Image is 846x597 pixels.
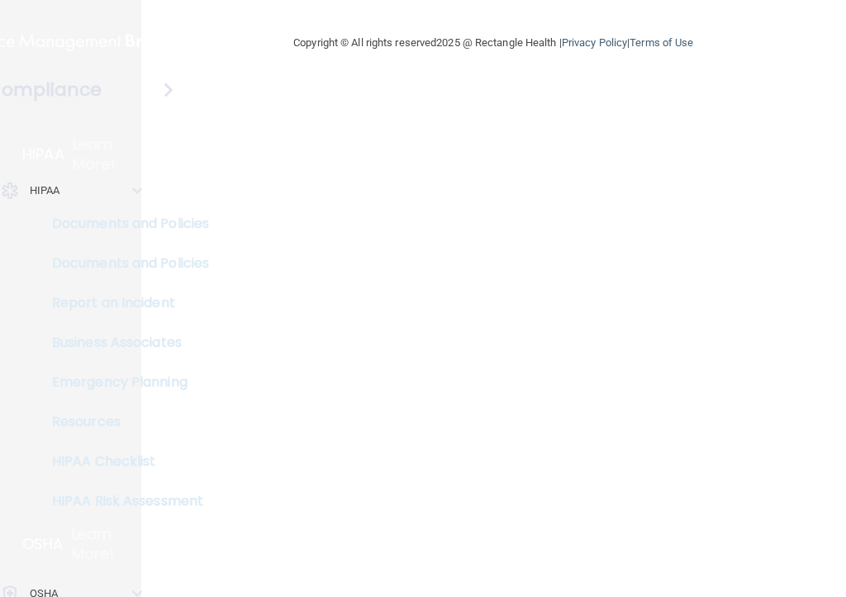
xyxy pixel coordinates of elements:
p: Emergency Planning [11,374,236,391]
div: Copyright © All rights reserved 2025 @ Rectangle Health | | [192,17,795,69]
p: Report an Incident [11,295,236,311]
p: Learn More! [72,524,142,564]
p: HIPAA Risk Assessment [11,493,236,509]
p: HIPAA [22,145,64,164]
p: Documents and Policies [11,255,236,272]
a: Privacy Policy [562,36,627,49]
p: HIPAA Checklist [11,453,236,470]
p: Learn More! [73,135,142,174]
p: Documents and Policies [11,216,236,232]
a: Terms of Use [630,36,693,49]
p: Business Associates [11,334,236,351]
p: Resources [11,414,236,430]
p: OSHA [22,534,64,554]
p: HIPAA [30,181,60,201]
